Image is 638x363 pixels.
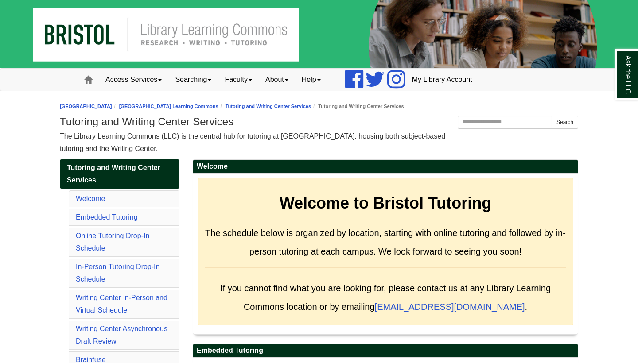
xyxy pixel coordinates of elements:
[220,283,551,312] span: If you cannot find what you are looking for, please contact us at any Library Learning Commons lo...
[76,294,167,314] a: Writing Center In-Person and Virtual Schedule
[259,69,295,91] a: About
[119,104,218,109] a: [GEOGRAPHIC_DATA] Learning Commons
[76,232,149,252] a: Online Tutoring Drop-In Schedule
[168,69,218,91] a: Searching
[60,104,112,109] a: [GEOGRAPHIC_DATA]
[552,116,578,129] button: Search
[76,263,159,283] a: In-Person Tutoring Drop-In Schedule
[67,164,160,184] span: Tutoring and Writing Center Services
[280,194,492,212] strong: Welcome to Bristol Tutoring
[60,132,445,152] span: The Library Learning Commons (LLC) is the central hub for tutoring at [GEOGRAPHIC_DATA], housing ...
[311,102,404,111] li: Tutoring and Writing Center Services
[60,116,578,128] h1: Tutoring and Writing Center Services
[76,325,167,345] a: Writing Center Asynchronous Draft Review
[60,102,578,111] nav: breadcrumb
[205,228,566,256] span: The schedule below is organized by location, starting with online tutoring and followed by in-per...
[76,213,138,221] a: Embedded Tutoring
[193,344,578,358] h2: Embedded Tutoring
[60,159,179,189] a: Tutoring and Writing Center Services
[375,302,525,312] a: [EMAIL_ADDRESS][DOMAIN_NAME]
[295,69,327,91] a: Help
[218,69,259,91] a: Faculty
[76,195,105,202] a: Welcome
[193,160,578,174] h2: Welcome
[226,104,311,109] a: Tutoring and Writing Center Services
[99,69,168,91] a: Access Services
[405,69,479,91] a: My Library Account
